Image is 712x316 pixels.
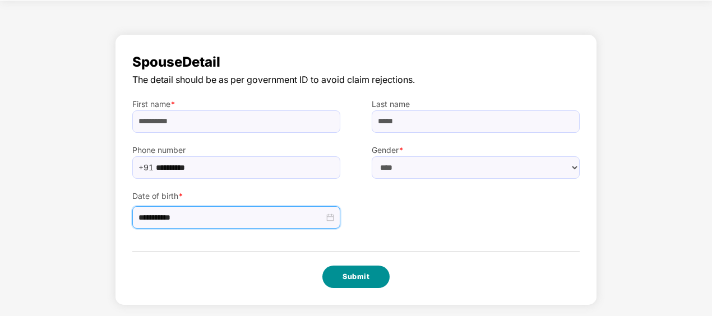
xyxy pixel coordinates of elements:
button: Submit [322,266,390,288]
span: Spouse Detail [132,52,580,73]
label: Date of birth [132,190,340,202]
label: Gender [372,144,580,156]
label: First name [132,98,340,110]
span: +91 [138,159,154,176]
span: The detail should be as per government ID to avoid claim rejections. [132,73,580,87]
label: Phone number [132,144,340,156]
label: Last name [372,98,580,110]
